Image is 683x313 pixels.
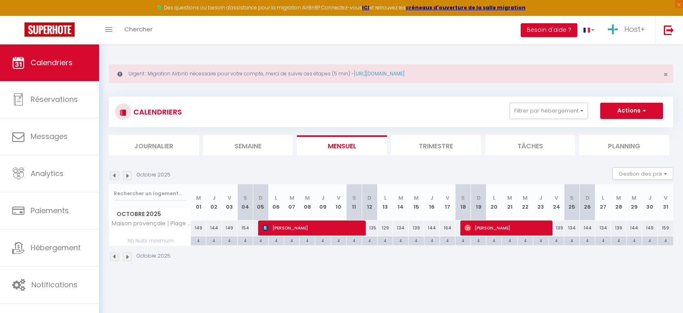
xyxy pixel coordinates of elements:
abbr: S [243,194,247,202]
div: 4 [191,236,206,244]
abbr: J [648,194,652,202]
button: Filtrer par hébergement [510,103,588,119]
a: ICI [362,4,369,11]
div: 139 [409,220,424,236]
th: 11 [346,184,362,220]
div: 4 [253,236,268,244]
span: Réservations [31,94,78,104]
button: Close [663,71,668,78]
th: 09 [315,184,331,220]
a: [URL][DOMAIN_NAME] [354,70,404,77]
div: 4 [658,236,673,244]
li: Planning [579,135,669,155]
div: 139 [548,220,564,236]
abbr: S [461,194,465,202]
h3: CALENDRIERS [131,103,182,121]
th: 30 [642,184,657,220]
div: 4 [409,236,424,244]
th: 21 [502,184,517,220]
th: 19 [471,184,486,220]
abbr: V [664,194,668,202]
a: Chercher [118,16,159,44]
span: Paiements [31,205,69,216]
abbr: M [523,194,528,202]
abbr: M [290,194,294,202]
div: 4 [284,236,299,244]
div: 129 [378,220,393,236]
abbr: L [602,194,604,202]
div: 134 [595,220,611,236]
div: 144 [580,220,595,236]
th: 17 [440,184,455,220]
div: 4 [300,236,315,244]
span: Nb Nuits minimum [109,236,190,245]
abbr: D [367,194,371,202]
button: Ouvrir le widget de chat LiveChat [7,3,31,28]
div: 149 [222,220,237,236]
th: 13 [378,184,393,220]
th: 31 [658,184,673,220]
div: 4 [502,236,517,244]
li: Semaine [203,135,293,155]
p: Octobre 2025 [137,171,170,179]
div: 4 [378,236,393,244]
div: 4 [486,236,502,244]
img: ... [607,23,619,35]
th: 23 [533,184,548,220]
th: 02 [206,184,222,220]
span: Hébergement [31,242,81,253]
div: 144 [206,220,222,236]
div: 4 [269,236,284,244]
li: Tâches [485,135,575,155]
abbr: D [586,194,590,202]
div: 4 [455,236,471,244]
li: Journalier [109,135,199,155]
abbr: S [570,194,574,202]
abbr: S [352,194,356,202]
div: 4 [549,236,564,244]
span: Host+ [624,24,645,34]
div: 134 [393,220,409,236]
button: Actions [600,103,663,119]
abbr: M [305,194,310,202]
abbr: M [616,194,621,202]
abbr: D [477,194,481,202]
th: 01 [191,184,206,220]
span: Calendriers [31,57,73,68]
div: 4 [518,236,533,244]
div: 4 [347,236,362,244]
abbr: J [321,194,325,202]
a: créneaux d'ouverture de la salle migration [406,4,526,11]
th: 25 [564,184,580,220]
div: 4 [331,236,346,244]
div: 4 [564,236,579,244]
img: logout [664,25,674,35]
div: 4 [238,236,253,244]
abbr: J [430,194,433,202]
th: 06 [268,184,284,220]
div: 144 [424,220,440,236]
span: Messages [31,131,68,141]
th: 20 [486,184,502,220]
th: 05 [253,184,268,220]
th: 27 [595,184,611,220]
abbr: D [259,194,263,202]
div: 164 [440,220,455,236]
li: Mensuel [297,135,387,155]
div: 4 [611,236,626,244]
abbr: V [555,194,558,202]
div: 159 [658,220,673,236]
div: 4 [471,236,486,244]
abbr: V [228,194,231,202]
th: 16 [424,184,440,220]
a: ... Host+ [601,16,655,44]
abbr: L [275,194,277,202]
abbr: M [398,194,403,202]
abbr: M [414,194,419,202]
span: Octobre 2025 [109,208,190,220]
th: 03 [222,184,237,220]
div: 135 [362,220,377,236]
div: 4 [424,236,440,244]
